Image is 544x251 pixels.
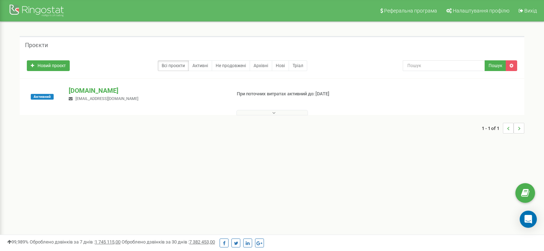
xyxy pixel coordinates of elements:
[27,60,70,71] a: Новий проєкт
[95,239,121,245] u: 1 745 115,00
[250,60,272,71] a: Архівні
[7,239,29,245] span: 99,989%
[158,60,189,71] a: Всі проєкти
[30,239,121,245] span: Оброблено дзвінків за 7 днів :
[272,60,289,71] a: Нові
[403,60,485,71] input: Пошук
[212,60,250,71] a: Не продовжені
[69,86,225,95] p: [DOMAIN_NAME]
[25,42,48,49] h5: Проєкти
[237,91,351,97] p: При поточних витратах активний до: [DATE]
[453,8,509,14] span: Налаштування профілю
[189,239,215,245] u: 7 382 453,00
[31,94,54,100] span: Активний
[524,8,537,14] span: Вихід
[188,60,212,71] a: Активні
[75,96,138,101] span: [EMAIL_ADDRESS][DOMAIN_NAME]
[384,8,437,14] span: Реферальна програма
[289,60,307,71] a: Тріал
[482,123,503,134] span: 1 - 1 of 1
[520,211,537,228] div: Open Intercom Messenger
[485,60,506,71] button: Пошук
[482,116,524,141] nav: ...
[122,239,215,245] span: Оброблено дзвінків за 30 днів :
